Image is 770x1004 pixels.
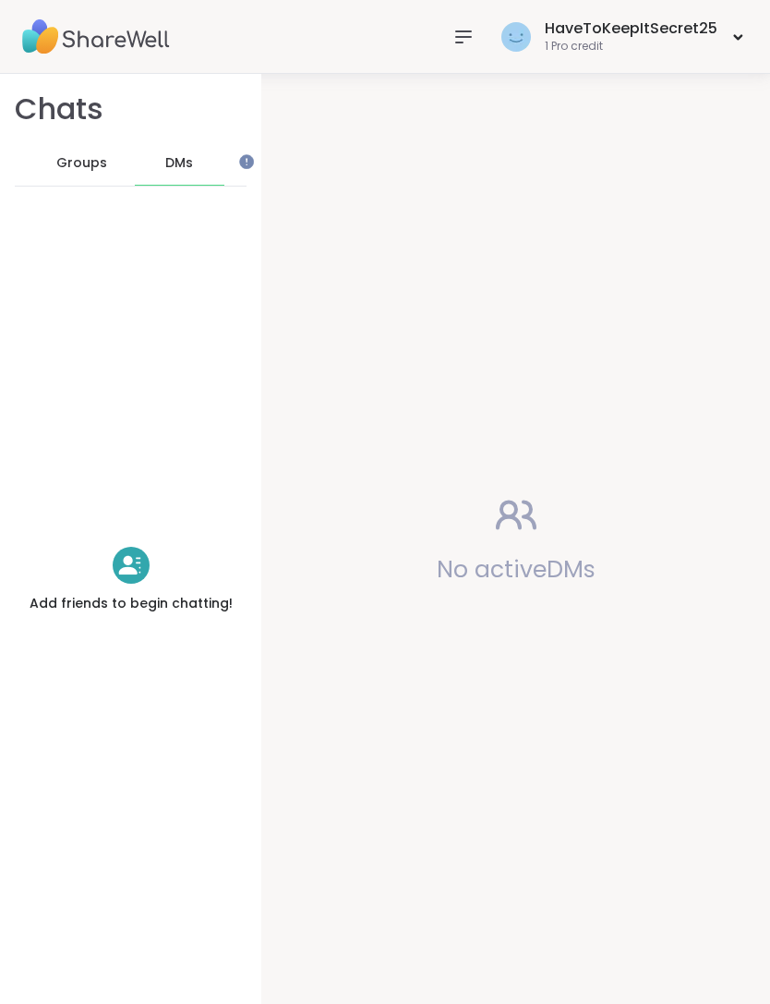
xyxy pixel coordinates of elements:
[501,22,531,52] img: HaveToKeepItSecret25
[22,5,170,69] img: ShareWell Nav Logo
[239,154,254,169] iframe: Spotlight
[545,39,717,54] div: 1 Pro credit
[56,154,107,173] span: Groups
[165,154,193,173] span: DMs
[545,18,717,39] div: HaveToKeepItSecret25
[437,553,596,586] span: No active DMs
[15,89,103,130] h1: Chats
[30,595,233,613] h4: Add friends to begin chatting!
